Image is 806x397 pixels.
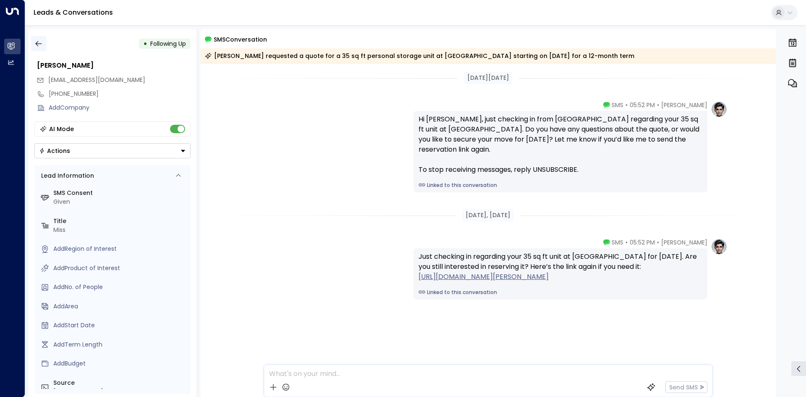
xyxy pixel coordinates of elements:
div: [PERSON_NAME] requested a quote for a 35 sq ft personal storage unit at [GEOGRAPHIC_DATA] startin... [205,52,634,60]
span: • [657,101,659,109]
div: Hi [PERSON_NAME], just checking in from [GEOGRAPHIC_DATA] regarding your 35 sq ft unit at [GEOGRA... [419,114,702,175]
label: Source [53,379,187,387]
span: SMS Conversation [214,34,267,44]
div: AddStart Date [53,321,187,330]
div: AddCompany [49,103,191,112]
div: AI Mode [49,125,74,133]
img: profile-logo.png [711,101,727,118]
span: SMS [612,238,623,247]
button: Actions [34,143,191,158]
a: [URL][DOMAIN_NAME][PERSON_NAME] [419,272,549,282]
label: SMS Consent [53,189,187,197]
span: • [625,238,628,247]
span: Protegepardieu@gmail.com [48,76,145,84]
div: Miss [53,226,187,234]
div: Button group with a nested menu [34,143,191,158]
span: • [657,238,659,247]
div: AddNo. of People [53,283,187,292]
span: Following Up [150,39,186,48]
div: [PHONE_NUMBER] [49,89,191,98]
a: Leads & Conversations [34,8,113,17]
div: Lead Information [38,171,94,180]
div: [PHONE_NUMBER] [53,387,187,396]
div: AddTerm Length [53,340,187,349]
div: AddRegion of Interest [53,245,187,253]
div: [DATE][DATE] [464,72,513,84]
span: [PERSON_NAME] [661,238,707,247]
span: 05:52 PM [630,238,655,247]
span: [EMAIL_ADDRESS][DOMAIN_NAME] [48,76,145,84]
img: profile-logo.png [711,238,727,255]
div: AddBudget [53,359,187,368]
label: Title [53,217,187,226]
a: Linked to this conversation [419,289,702,296]
span: [PERSON_NAME] [661,101,707,109]
div: Actions [39,147,70,155]
div: Given [53,197,187,206]
span: SMS [612,101,623,109]
div: AddArea [53,302,187,311]
div: Just checking in regarding your 35 sq ft unit at [GEOGRAPHIC_DATA] for [DATE]. Are you still inte... [419,252,702,282]
div: [DATE], [DATE] [462,209,514,221]
a: Linked to this conversation [419,181,702,189]
div: AddProduct of Interest [53,264,187,273]
span: • [625,101,628,109]
div: • [143,36,147,51]
span: 05:52 PM [630,101,655,109]
div: [PERSON_NAME] [37,60,191,71]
